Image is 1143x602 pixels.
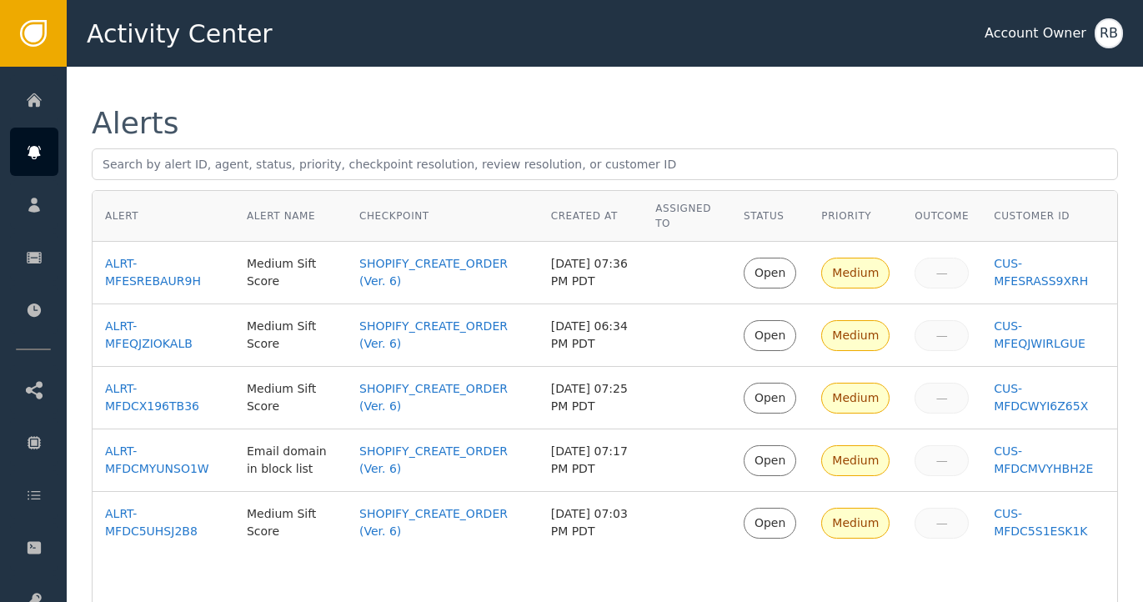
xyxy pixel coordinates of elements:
a: ALRT-MFDCX196TB36 [105,380,222,415]
a: ALRT-MFDCMYUNSO1W [105,443,222,478]
a: CUS-MFEQJWIRLGUE [994,318,1105,353]
div: Alerts [92,108,178,138]
a: SHOPIFY_CREATE_ORDER (Ver. 6) [359,255,526,290]
a: CUS-MFDC5S1ESK1K [994,505,1105,540]
button: RB [1095,18,1123,48]
div: Status [744,208,796,223]
div: — [925,264,958,282]
div: Alert [105,208,222,223]
a: CUS-MFESRASS9XRH [994,255,1105,290]
div: Open [754,452,785,469]
a: ALRT-MFEQJZIOKALB [105,318,222,353]
div: Open [754,514,785,532]
a: CUS-MFDCMVYHBH2E [994,443,1105,478]
div: Customer ID [994,208,1105,223]
div: Priority [821,208,890,223]
div: Created At [551,208,630,223]
div: Account Owner [985,23,1086,43]
div: Medium [832,327,879,344]
a: ALRT-MFESREBAUR9H [105,255,222,290]
td: [DATE] 07:25 PM PDT [539,367,643,429]
div: Medium [832,452,879,469]
a: SHOPIFY_CREATE_ORDER (Ver. 6) [359,380,526,415]
div: Open [754,264,785,282]
a: ALRT-MFDC5UHSJ2B8 [105,505,222,540]
div: — [925,452,958,469]
div: Medium Sift Score [247,505,334,540]
div: Assigned To [655,201,719,231]
input: Search by alert ID, agent, status, priority, checkpoint resolution, review resolution, or custome... [92,148,1118,180]
div: Medium Sift Score [247,318,334,353]
a: SHOPIFY_CREATE_ORDER (Ver. 6) [359,443,526,478]
td: [DATE] 07:17 PM PDT [539,429,643,492]
td: [DATE] 06:34 PM PDT [539,304,643,367]
td: [DATE] 07:03 PM PDT [539,492,643,554]
div: Medium [832,514,879,532]
div: Outcome [915,208,969,223]
div: Checkpoint [359,208,526,223]
td: [DATE] 07:36 PM PDT [539,242,643,304]
div: — [925,514,958,532]
div: Alert Name [247,208,334,223]
a: CUS-MFDCWYI6Z65X [994,380,1105,415]
div: Open [754,327,785,344]
div: Medium [832,389,879,407]
div: — [925,389,958,407]
div: Medium Sift Score [247,255,334,290]
a: SHOPIFY_CREATE_ORDER (Ver. 6) [359,318,526,353]
div: Open [754,389,785,407]
div: — [925,327,958,344]
span: Activity Center [87,15,273,53]
div: Email domain in block list [247,443,334,478]
div: Medium Sift Score [247,380,334,415]
div: Medium [832,264,879,282]
a: SHOPIFY_CREATE_ORDER (Ver. 6) [359,505,526,540]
